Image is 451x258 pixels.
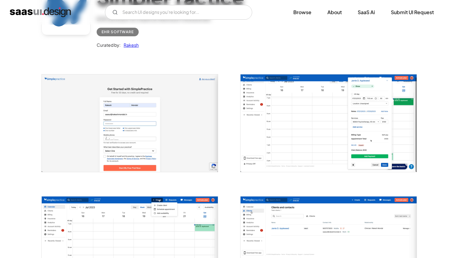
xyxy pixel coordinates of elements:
a: About [320,6,349,19]
div: EHR Software [102,28,134,36]
a: Submit UI Request [384,6,441,19]
form: Email Form [105,5,252,20]
a: home [10,7,71,17]
a: open lightbox [42,74,218,172]
a: Rakesh [121,41,139,49]
img: 64cf8bb462f87a603343e167_SimplePractice%20-%20EHR%20Software%20for%20Health%20%26%20Wellness%20Pr... [241,74,417,172]
div: Curated by: [97,41,121,49]
a: Browse [286,6,319,19]
img: 64cf8bb3d3768d39b7372c73_SimplePractice%20-%20EHR%20Software%20for%20Health%20%26%20Wellness%20Pr... [42,74,218,172]
a: open lightbox [241,74,417,172]
input: Search UI designs you're looking for... [105,5,252,20]
a: SaaS Ai [350,6,382,19]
